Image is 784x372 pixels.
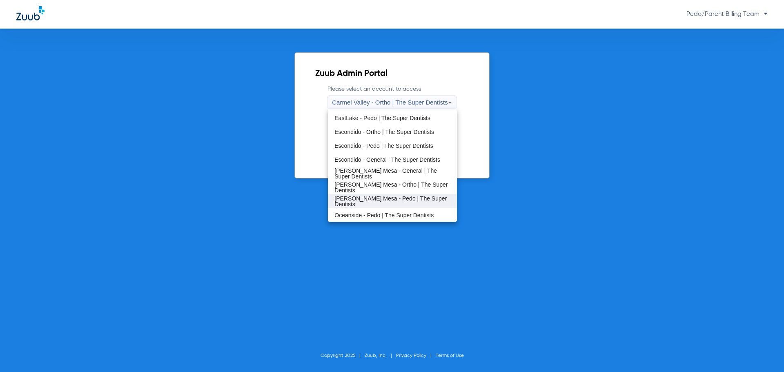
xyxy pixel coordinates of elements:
span: [PERSON_NAME] Mesa - Ortho | The Super Dentists [334,182,450,193]
span: Escondido - General | The Super Dentists [334,157,440,163]
span: Escondido - Pedo | The Super Dentists [334,143,433,149]
span: Escondido - Ortho | The Super Dentists [334,129,434,135]
span: [PERSON_NAME] Mesa - General | The Super Dentists [334,168,450,179]
span: EastLake - Pedo | The Super Dentists [334,115,430,121]
span: Oceanside - Pedo | The Super Dentists [334,212,434,218]
span: [PERSON_NAME] Mesa - Pedo | The Super Dentists [334,196,450,207]
iframe: Chat Widget [743,333,784,372]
